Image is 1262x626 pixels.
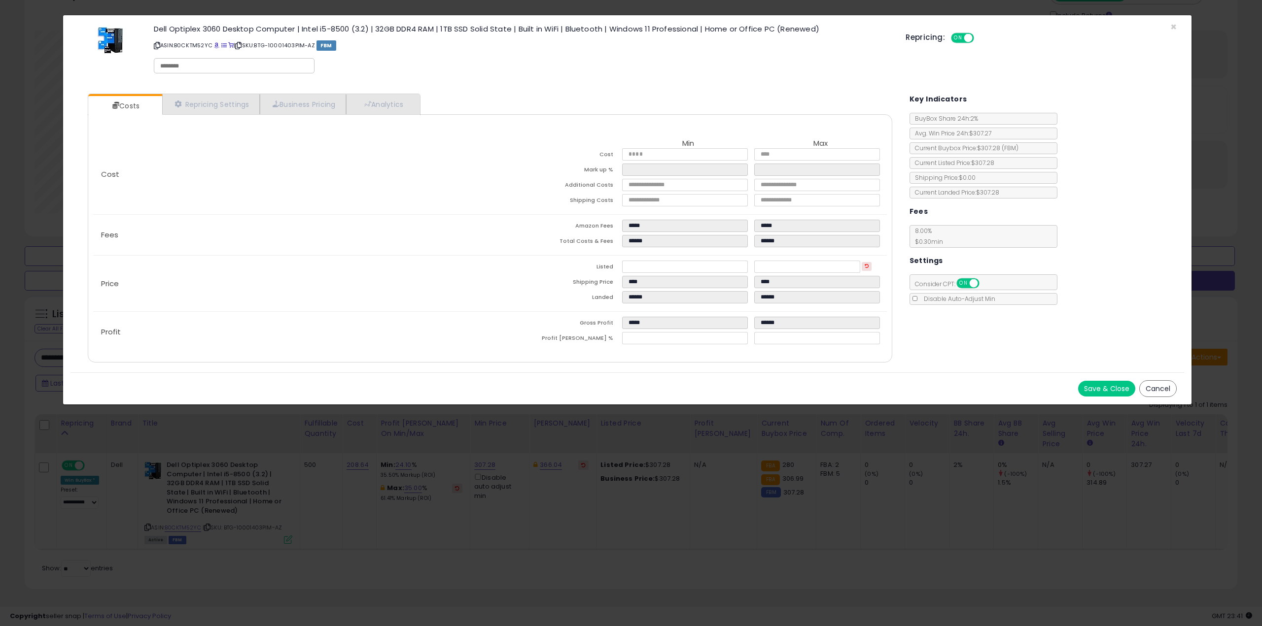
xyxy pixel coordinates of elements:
[490,220,622,235] td: Amazon Fees
[154,37,891,53] p: ASIN: B0CKTM52YC | SKU: BTG-10001403PIM-AZ
[490,317,622,332] td: Gross Profit
[910,129,991,137] span: Avg. Win Price 24h: $307.27
[910,280,992,288] span: Consider CPT:
[910,144,1018,152] span: Current Buybox Price:
[316,40,336,51] span: FBM
[214,41,219,49] a: BuyBox page
[98,25,127,55] img: 41JTQBVNRpL._SL60_.jpg
[93,280,490,288] p: Price
[910,159,994,167] span: Current Listed Price: $307.28
[754,139,886,148] th: Max
[490,332,622,347] td: Profit [PERSON_NAME] %
[910,114,978,123] span: BuyBox Share 24h: 2%
[977,144,1018,152] span: $307.28
[154,25,891,33] h3: Dell Optiplex 3060 Desktop Computer | Intel i5-8500 (3.2) | 32GB DDR4 RAM | 1TB SSD Solid State |...
[910,188,999,197] span: Current Landed Price: $307.28
[490,179,622,194] td: Additional Costs
[910,93,967,105] h5: Key Indicators
[973,34,988,42] span: OFF
[93,170,490,178] p: Cost
[910,205,928,218] h5: Fees
[490,164,622,179] td: Mark up %
[1170,20,1177,34] span: ×
[919,295,995,303] span: Disable Auto-Adjust Min
[162,94,260,114] a: Repricing Settings
[1139,380,1177,397] button: Cancel
[910,173,976,182] span: Shipping Price: $0.00
[490,291,622,306] td: Landed
[957,279,970,288] span: ON
[1078,381,1135,396] button: Save & Close
[978,279,993,288] span: OFF
[622,139,754,148] th: Min
[910,237,943,246] span: $0.30 min
[228,41,234,49] a: Your listing only
[221,41,227,49] a: All offer listings
[93,328,490,336] p: Profit
[490,235,622,250] td: Total Costs & Fees
[910,227,943,246] span: 8.00 %
[93,231,490,239] p: Fees
[490,261,622,276] td: Listed
[490,276,622,291] td: Shipping Price
[906,33,945,41] h5: Repricing:
[346,94,419,114] a: Analytics
[490,194,622,209] td: Shipping Costs
[260,94,346,114] a: Business Pricing
[952,34,964,42] span: ON
[490,148,622,164] td: Cost
[88,96,161,116] a: Costs
[1002,144,1018,152] span: ( FBM )
[910,255,943,267] h5: Settings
